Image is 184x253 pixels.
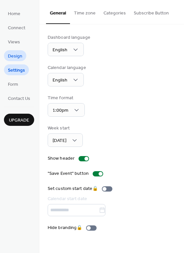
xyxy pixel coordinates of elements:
span: Contact Us [8,95,30,102]
span: Connect [8,25,25,32]
span: English [53,76,67,85]
span: [DATE] [53,136,66,145]
div: Calendar language [48,64,86,71]
span: Home [8,11,20,17]
a: Contact Us [4,93,34,103]
div: "Save Event" button [48,170,89,177]
div: Week start [48,125,81,132]
span: Design [8,53,22,60]
div: Show header [48,155,75,162]
a: Home [4,8,24,19]
a: Connect [4,22,29,33]
a: Form [4,79,22,89]
div: Time format [48,95,83,102]
a: Design [4,50,26,61]
a: Settings [4,64,29,75]
span: Settings [8,67,25,74]
div: Dashboard language [48,34,90,41]
span: Form [8,81,18,88]
span: Upgrade [9,117,29,124]
span: 1:00pm [53,106,68,115]
button: Upgrade [4,114,34,126]
span: English [53,46,67,55]
a: Views [4,36,24,47]
span: Views [8,39,20,46]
